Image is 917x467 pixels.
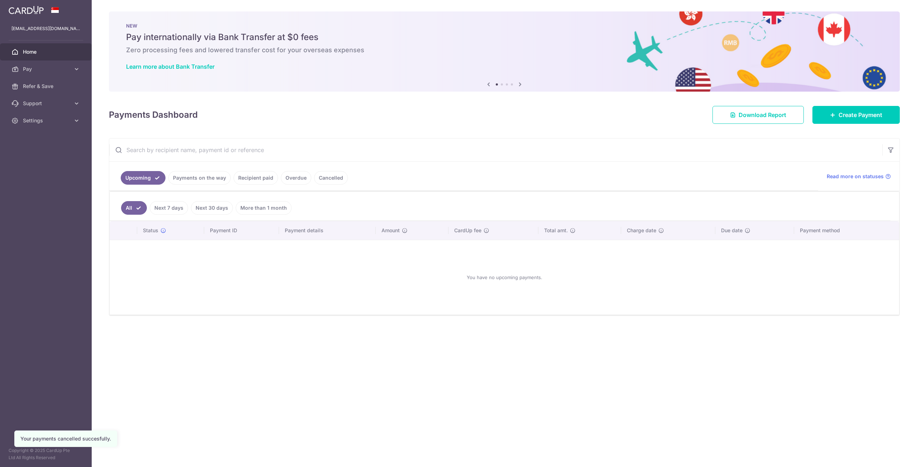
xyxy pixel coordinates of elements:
span: Settings [23,117,70,124]
span: Support [23,100,70,107]
span: Charge date [627,227,656,234]
a: Download Report [712,106,804,124]
input: Search by recipient name, payment id or reference [109,138,882,161]
h6: Zero processing fees and lowered transfer cost for your overseas expenses [126,46,883,54]
a: More than 1 month [236,201,292,215]
a: All [121,201,147,215]
span: Home [23,48,70,55]
h5: Pay internationally via Bank Transfer at $0 fees [126,31,883,43]
a: Read more on statuses [827,173,891,180]
div: You have no upcoming payments. [118,246,890,309]
th: Payment ID [204,221,279,240]
img: CardUp [9,6,44,14]
span: Total amt. [544,227,568,234]
a: Cancelled [314,171,348,185]
p: NEW [126,23,883,29]
span: Pay [23,65,70,73]
h4: Payments Dashboard [109,108,198,121]
img: Bank transfer banner [109,11,900,92]
a: Recipient paid [234,171,278,185]
a: Overdue [281,171,311,185]
div: Your payments cancelled succesfully. [20,435,111,442]
span: Status [143,227,158,234]
a: Learn more about Bank Transfer [126,63,215,70]
a: Upcoming [121,171,165,185]
span: Refer & Save [23,83,70,90]
th: Payment method [794,221,899,240]
span: CardUp fee [454,227,481,234]
span: Create Payment [839,111,882,119]
a: Next 30 days [191,201,233,215]
span: Read more on statuses [827,173,884,180]
span: Due date [721,227,743,234]
span: Amount [381,227,400,234]
p: [EMAIL_ADDRESS][DOMAIN_NAME] [11,25,80,32]
span: Download Report [739,111,786,119]
iframe: Opens a widget where you can find more information [871,446,910,463]
a: Next 7 days [150,201,188,215]
a: Create Payment [812,106,900,124]
a: Payments on the way [168,171,231,185]
th: Payment details [279,221,376,240]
